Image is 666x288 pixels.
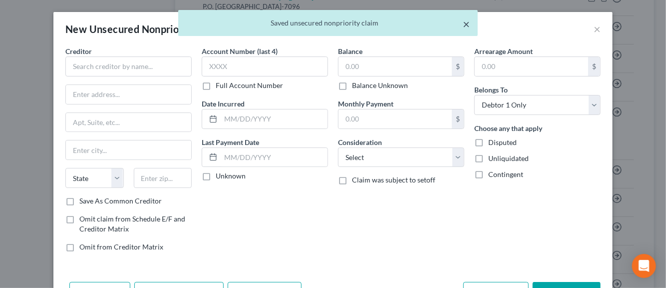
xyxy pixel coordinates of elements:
[79,242,163,251] span: Omit from Creditor Matrix
[588,57,600,76] div: $
[488,154,529,162] span: Unliquidated
[79,196,162,206] label: Save As Common Creditor
[134,168,192,188] input: Enter zip...
[338,46,362,56] label: Balance
[452,109,464,128] div: $
[66,140,191,159] input: Enter city...
[202,56,328,76] input: XXXX
[463,18,470,30] button: ×
[66,113,191,132] input: Apt, Suite, etc...
[474,85,508,94] span: Belongs To
[186,18,470,28] div: Saved unsecured nonpriority claim
[632,254,656,278] div: Open Intercom Messenger
[202,98,245,109] label: Date Incurred
[221,148,328,167] input: MM/DD/YYYY
[66,85,191,104] input: Enter address...
[338,57,452,76] input: 0.00
[65,56,192,76] input: Search creditor by name...
[202,137,259,147] label: Last Payment Date
[338,98,393,109] label: Monthly Payment
[488,170,523,178] span: Contingent
[202,46,278,56] label: Account Number (last 4)
[65,47,92,55] span: Creditor
[338,137,382,147] label: Consideration
[352,175,435,184] span: Claim was subject to setoff
[338,109,452,128] input: 0.00
[216,80,283,90] label: Full Account Number
[216,171,246,181] label: Unknown
[352,80,408,90] label: Balance Unknown
[474,123,542,133] label: Choose any that apply
[452,57,464,76] div: $
[79,214,185,233] span: Omit claim from Schedule E/F and Creditor Matrix
[488,138,517,146] span: Disputed
[475,57,588,76] input: 0.00
[474,46,533,56] label: Arrearage Amount
[221,109,328,128] input: MM/DD/YYYY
